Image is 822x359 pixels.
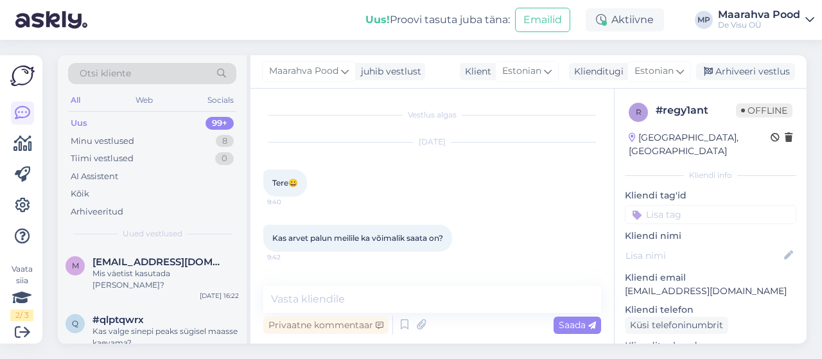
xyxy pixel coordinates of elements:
[625,205,796,224] input: Lisa tag
[502,64,541,78] span: Estonian
[71,188,89,200] div: Kõik
[92,314,144,326] span: #qlptqwrx
[515,8,570,32] button: Emailid
[205,117,234,130] div: 99+
[656,103,736,118] div: # regy1ant
[200,291,239,301] div: [DATE] 16:22
[263,109,601,121] div: Vestlus algas
[71,206,123,218] div: Arhiveeritud
[10,263,33,321] div: Vaata siia
[634,64,674,78] span: Estonian
[718,10,814,30] a: Maarahva PoodDe Visu OÜ
[92,256,226,268] span: maieuus@gmail.com
[123,228,182,240] span: Uued vestlused
[92,268,239,291] div: Mis väetist kasutada [PERSON_NAME]?
[736,103,792,118] span: Offline
[272,233,443,243] span: Kas arvet palun meilile ka võimalik saata on?
[625,189,796,202] p: Kliendi tag'id
[586,8,664,31] div: Aktiivne
[10,66,35,86] img: Askly Logo
[625,303,796,317] p: Kliendi telefon
[559,319,596,331] span: Saada
[272,178,298,188] span: Tere😀
[718,10,800,20] div: Maarahva Pood
[80,67,131,80] span: Otsi kliente
[10,310,33,321] div: 2 / 3
[263,317,389,334] div: Privaatne kommentaar
[365,13,390,26] b: Uus!
[696,63,795,80] div: Arhiveeri vestlus
[72,319,78,328] span: q
[71,135,134,148] div: Minu vestlused
[72,261,79,270] span: m
[625,229,796,243] p: Kliendi nimi
[625,249,782,263] input: Lisa nimi
[569,65,624,78] div: Klienditugi
[92,326,239,349] div: Kas valge sinepi peaks sügisel maasse kaevama?
[267,197,315,207] span: 9:40
[625,285,796,298] p: [EMAIL_ADDRESS][DOMAIN_NAME]
[460,65,491,78] div: Klient
[718,20,800,30] div: De Visu OÜ
[365,12,510,28] div: Proovi tasuta juba täna:
[205,92,236,109] div: Socials
[629,131,771,158] div: [GEOGRAPHIC_DATA], [GEOGRAPHIC_DATA]
[356,65,421,78] div: juhib vestlust
[133,92,155,109] div: Web
[71,152,134,165] div: Tiimi vestlused
[625,317,728,334] div: Küsi telefoninumbrit
[215,152,234,165] div: 0
[71,170,118,183] div: AI Assistent
[625,271,796,285] p: Kliendi email
[625,170,796,181] div: Kliendi info
[68,92,83,109] div: All
[216,135,234,148] div: 8
[71,117,87,130] div: Uus
[269,64,338,78] span: Maarahva Pood
[695,11,713,29] div: MP
[625,339,796,353] p: Klienditeekond
[636,107,642,117] span: r
[267,252,315,262] span: 9:42
[263,136,601,148] div: [DATE]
